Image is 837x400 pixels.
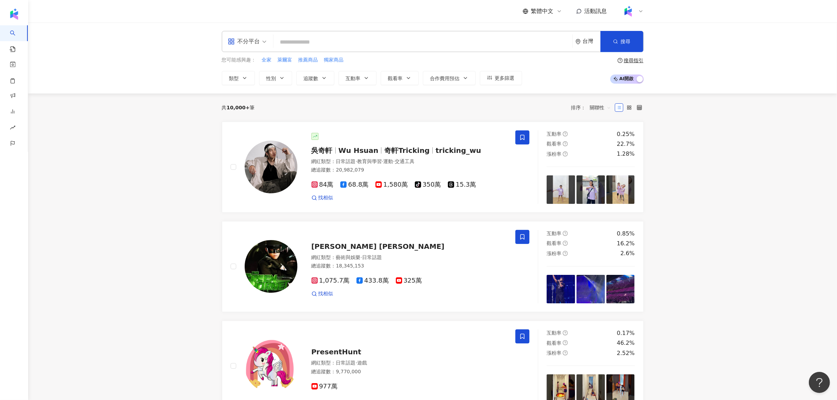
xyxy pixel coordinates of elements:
span: 10,000+ [227,105,250,110]
span: question-circle [563,131,568,136]
span: question-circle [563,350,568,355]
span: 搜尋 [621,39,631,44]
img: post-image [606,275,635,303]
div: 網紅類型 ： [311,254,507,261]
span: 觀看率 [388,76,403,81]
span: 977萬 [311,383,337,390]
span: question-circle [563,340,568,345]
img: post-image [577,175,605,204]
div: 22.7% [617,140,635,148]
div: 搜尋指引 [624,58,644,63]
button: 推薦商品 [298,56,318,64]
span: 漲粉率 [547,251,561,256]
span: question-circle [563,330,568,335]
span: question-circle [618,58,623,63]
button: 互動率 [339,71,376,85]
span: 84萬 [311,181,334,188]
span: Wu Hsuan [339,146,379,155]
span: 奇軒Tricking [384,146,430,155]
button: 獨家商品 [324,56,344,64]
a: 找相似 [311,290,333,297]
img: Kolr%20app%20icon%20%281%29.png [622,5,635,18]
a: search [10,25,24,53]
span: question-circle [563,231,568,236]
span: 交通工具 [395,159,414,164]
div: 2.52% [617,349,635,357]
span: · [382,159,383,164]
div: 總追蹤數 ： 18,345,153 [311,263,507,270]
span: 性別 [266,76,276,81]
span: 追蹤數 [304,76,318,81]
span: 15.3萬 [448,181,476,188]
img: logo icon [8,8,20,20]
span: 互動率 [346,76,361,81]
button: 觀看率 [381,71,419,85]
iframe: Help Scout Beacon - Open [809,372,830,393]
span: 關聯性 [590,102,611,113]
span: 全家 [262,57,272,64]
span: 活動訊息 [585,8,607,14]
button: 合作費用預估 [423,71,476,85]
span: 推薦商品 [298,57,318,64]
button: 萊爾富 [277,56,293,64]
span: 合作費用預估 [430,76,460,81]
span: 類型 [229,76,239,81]
span: question-circle [563,151,568,156]
span: 350萬 [415,181,441,188]
span: 日常話題 [362,254,382,260]
div: 不分平台 [228,36,260,47]
span: 325萬 [396,277,422,284]
span: 教育與學習 [357,159,382,164]
span: 繁體中文 [531,7,554,15]
span: 吳奇軒 [311,146,333,155]
img: post-image [547,175,575,204]
button: 追蹤數 [296,71,334,85]
span: question-circle [563,251,568,256]
span: · [356,360,357,366]
span: 找相似 [318,290,333,297]
a: 找相似 [311,194,333,201]
div: 1.28% [617,150,635,158]
div: 台灣 [583,38,600,44]
span: 1,580萬 [375,181,408,188]
a: KOL Avatar吳奇軒Wu Hsuan奇軒Trickingtricking_wu網紅類型：日常話題·教育與學習·運動·交通工具總追蹤數：20,982,07984萬68.8萬1,580萬350... [222,122,644,213]
div: 0.25% [617,130,635,138]
span: 獨家商品 [324,57,344,64]
span: 433.8萬 [356,277,389,284]
span: tricking_wu [436,146,481,155]
span: 運動 [383,159,393,164]
span: · [356,159,357,164]
span: 日常話題 [336,159,356,164]
div: 16.2% [617,240,635,247]
div: 46.2% [617,339,635,347]
span: appstore [228,38,235,45]
span: 68.8萬 [340,181,368,188]
span: 找相似 [318,194,333,201]
span: 漲粉率 [547,350,561,356]
button: 全家 [262,56,272,64]
span: 互動率 [547,330,561,336]
div: 網紅類型 ： [311,158,507,165]
button: 搜尋 [600,31,643,52]
img: post-image [577,275,605,303]
span: PresentHunt [311,348,361,356]
span: · [361,254,362,260]
span: 1,075.7萬 [311,277,350,284]
span: [PERSON_NAME] [PERSON_NAME] [311,242,445,251]
div: 網紅類型 ： [311,360,507,367]
img: KOL Avatar [245,141,297,193]
span: 漲粉率 [547,151,561,157]
span: 藝術與娛樂 [336,254,361,260]
span: 您可能感興趣： [222,57,256,64]
div: 0.17% [617,329,635,337]
span: 萊爾富 [278,57,292,64]
span: 日常話題 [336,360,356,366]
span: question-circle [563,241,568,246]
img: post-image [606,175,635,204]
a: KOL Avatar[PERSON_NAME] [PERSON_NAME]網紅類型：藝術與娛樂·日常話題總追蹤數：18,345,1531,075.7萬433.8萬325萬找相似互動率questi... [222,221,644,312]
span: 互動率 [547,131,561,137]
button: 類型 [222,71,255,85]
button: 更多篩選 [480,71,522,85]
div: 共 筆 [222,105,255,110]
img: KOL Avatar [245,240,297,293]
